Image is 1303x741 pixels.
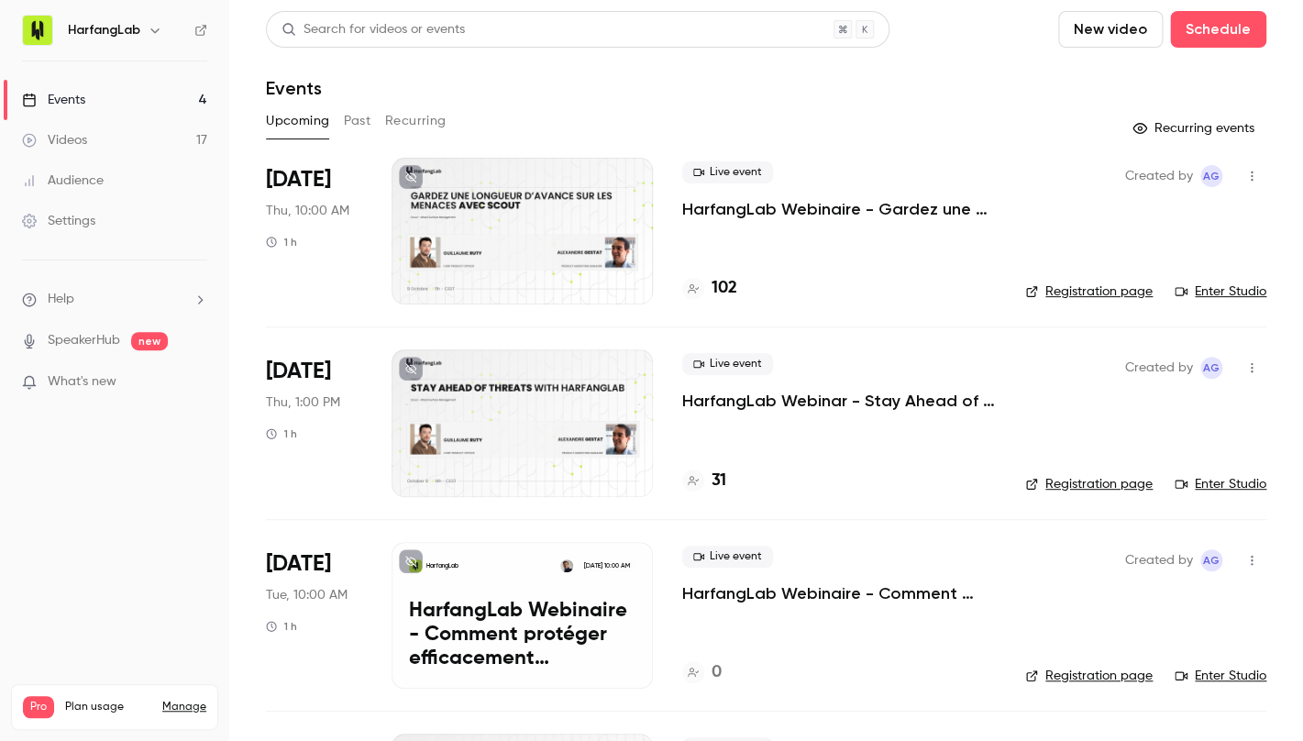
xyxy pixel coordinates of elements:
a: Registration page [1025,667,1153,685]
span: Tue, 10:00 AM [266,586,348,604]
span: new [131,332,168,350]
a: 0 [682,660,722,685]
span: Alexandre Gestat [1200,549,1222,571]
a: SpeakerHub [48,331,120,350]
div: 1 h [266,235,297,249]
a: Enter Studio [1175,282,1266,301]
h6: HarfangLab [68,21,140,39]
a: HarfangLab Webinaire - Gardez une longueur d’avance sur les menaces avec HarfangLab Scout [682,198,996,220]
p: HarfangLab [426,561,458,570]
a: Enter Studio [1175,475,1266,493]
div: 1 h [266,619,297,634]
span: [DATE] [266,357,331,386]
span: [DATE] 10:00 AM [578,559,635,572]
div: 1 h [266,426,297,441]
span: [DATE] [266,165,331,194]
span: Live event [682,546,773,568]
h4: 31 [712,469,726,493]
span: Thu, 10:00 AM [266,202,349,220]
h4: 102 [712,276,737,301]
a: HarfangLab Webinaire - Comment protéger efficacement l’enseignement supérieur contre les cyberatt... [682,582,996,604]
div: Events [22,91,85,109]
span: Help [48,290,74,309]
div: Settings [22,212,95,230]
span: Created by [1125,357,1193,379]
span: Created by [1125,549,1193,571]
li: help-dropdown-opener [22,290,207,309]
button: Recurring events [1124,114,1266,143]
a: Registration page [1025,282,1153,301]
h4: 0 [712,660,722,685]
a: HarfangLab Webinaire - Comment protéger efficacement l’enseignement supérieur contre les cyberatt... [392,542,653,689]
span: [DATE] [266,549,331,579]
button: New video [1058,11,1163,48]
a: 31 [682,469,726,493]
button: Recurring [385,106,447,136]
span: Plan usage [65,700,151,714]
img: HarfangLab [23,16,52,45]
span: AG [1203,357,1220,379]
div: Oct 21 Tue, 11:00 AM (Europe/Paris) [266,542,362,689]
span: Created by [1125,165,1193,187]
span: Alexandre Gestat [1200,357,1222,379]
span: Live event [682,161,773,183]
a: 102 [682,276,737,301]
span: Pro [23,696,54,718]
img: Florian Le Roux [560,559,573,572]
div: Oct 9 Thu, 11:00 AM (Europe/Paris) [266,158,362,304]
span: AG [1203,549,1220,571]
a: Manage [162,700,206,714]
div: Videos [22,131,87,149]
button: Past [344,106,370,136]
span: Thu, 1:00 PM [266,393,340,412]
h1: Events [266,77,322,99]
div: Search for videos or events [282,20,465,39]
iframe: Noticeable Trigger [185,374,207,391]
span: Alexandre Gestat [1200,165,1222,187]
a: HarfangLab Webinar - Stay Ahead of Threats with HarfangLab Scout [682,390,996,412]
span: What's new [48,372,116,392]
a: Enter Studio [1175,667,1266,685]
button: Upcoming [266,106,329,136]
div: Audience [22,171,104,190]
span: Live event [682,353,773,375]
div: Oct 9 Thu, 2:00 PM (Europe/Paris) [266,349,362,496]
button: Schedule [1170,11,1266,48]
span: AG [1203,165,1220,187]
p: HarfangLab Webinaire - Comment protéger efficacement l’enseignement supérieur contre les cyberatt... [409,600,635,670]
a: Registration page [1025,475,1153,493]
